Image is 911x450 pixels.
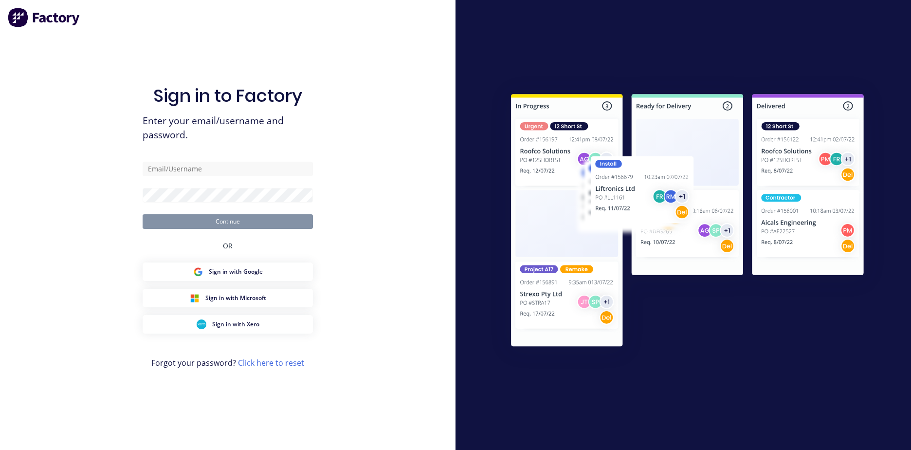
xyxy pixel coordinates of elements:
[223,229,233,262] div: OR
[212,320,259,329] span: Sign in with Xero
[143,214,313,229] button: Continue
[8,8,81,27] img: Factory
[143,162,313,176] input: Email/Username
[490,75,885,370] img: Sign in
[197,319,206,329] img: Xero Sign in
[143,289,313,307] button: Microsoft Sign inSign in with Microsoft
[209,267,263,276] span: Sign in with Google
[205,294,266,302] span: Sign in with Microsoft
[153,85,302,106] h1: Sign in to Factory
[143,262,313,281] button: Google Sign inSign in with Google
[238,357,304,368] a: Click here to reset
[190,293,200,303] img: Microsoft Sign in
[143,315,313,334] button: Xero Sign inSign in with Xero
[143,114,313,142] span: Enter your email/username and password.
[151,357,304,369] span: Forgot your password?
[193,267,203,277] img: Google Sign in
